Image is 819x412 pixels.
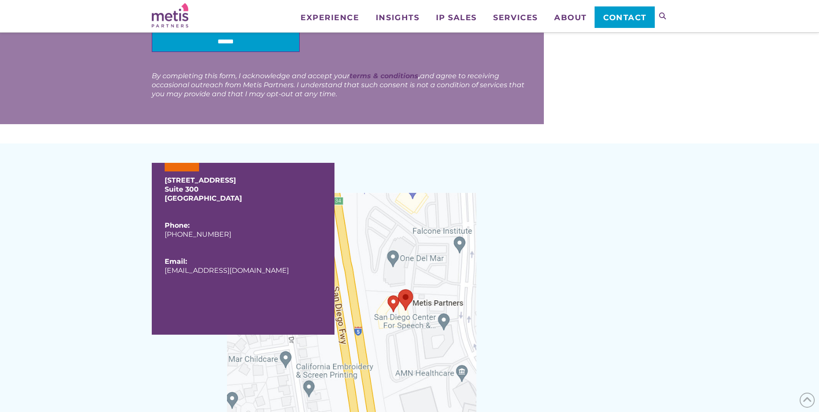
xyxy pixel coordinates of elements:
[493,14,537,21] span: Services
[350,72,418,80] a: terms & conditions
[165,230,231,238] a: [PHONE_NUMBER]
[152,72,525,98] em: By completing this form, I acknowledge and accept your and agree to receiving occasional outreach...
[165,257,187,266] b: Email:
[165,221,190,229] b: Phone:
[554,14,587,21] span: About
[595,6,654,28] a: Contact
[350,72,420,80] strong: ,
[603,14,647,21] span: Contact
[165,266,289,275] a: [EMAIL_ADDRESS][DOMAIN_NAME]
[165,194,242,202] strong: [GEOGRAPHIC_DATA]
[152,3,188,27] img: Metis Partners
[800,393,815,408] span: Back to Top
[436,14,477,21] span: IP Sales
[165,176,236,184] strong: [STREET_ADDRESS]
[376,14,419,21] span: Insights
[165,185,199,193] strong: Suite 300
[301,14,359,21] span: Experience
